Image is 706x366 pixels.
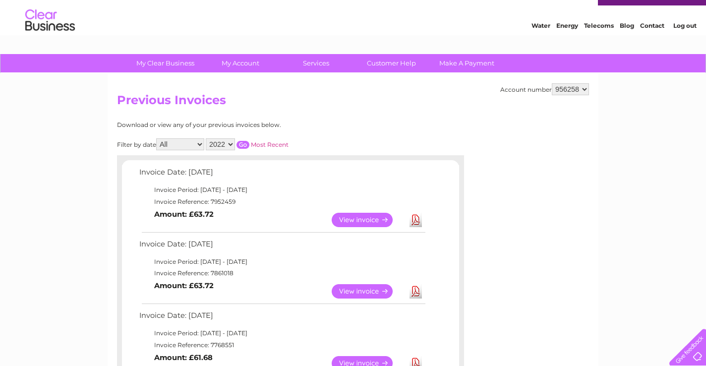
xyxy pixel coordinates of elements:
[640,42,664,50] a: Contact
[584,42,614,50] a: Telecoms
[117,138,377,150] div: Filter by date
[117,122,377,128] div: Download or view any of your previous invoices below.
[426,54,508,72] a: Make A Payment
[119,5,588,48] div: Clear Business is a trading name of Verastar Limited (registered in [GEOGRAPHIC_DATA] No. 3667643...
[137,309,427,327] td: Invoice Date: [DATE]
[137,267,427,279] td: Invoice Reference: 7861018
[332,213,405,227] a: View
[275,54,357,72] a: Services
[117,93,589,112] h2: Previous Invoices
[124,54,206,72] a: My Clear Business
[620,42,634,50] a: Blog
[519,5,588,17] a: 0333 014 3131
[531,42,550,50] a: Water
[673,42,697,50] a: Log out
[410,213,422,227] a: Download
[200,54,282,72] a: My Account
[556,42,578,50] a: Energy
[154,210,214,219] b: Amount: £63.72
[154,281,214,290] b: Amount: £63.72
[410,284,422,299] a: Download
[137,327,427,339] td: Invoice Period: [DATE] - [DATE]
[332,284,405,299] a: View
[137,184,427,196] td: Invoice Period: [DATE] - [DATE]
[137,166,427,184] td: Invoice Date: [DATE]
[25,26,75,56] img: logo.png
[137,256,427,268] td: Invoice Period: [DATE] - [DATE]
[500,83,589,95] div: Account number
[251,141,289,148] a: Most Recent
[351,54,432,72] a: Customer Help
[137,238,427,256] td: Invoice Date: [DATE]
[154,353,213,362] b: Amount: £61.68
[137,339,427,351] td: Invoice Reference: 7768551
[137,196,427,208] td: Invoice Reference: 7952459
